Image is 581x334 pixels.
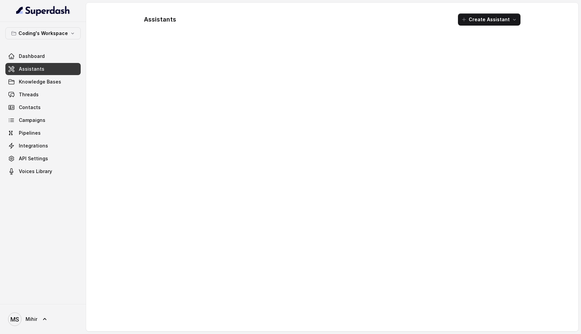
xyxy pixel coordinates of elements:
a: Campaigns [5,114,81,126]
a: Assistants [5,63,81,75]
span: Pipelines [19,130,41,136]
span: Voices Library [19,168,52,175]
a: Threads [5,89,81,101]
img: light.svg [16,5,70,16]
p: Coding's Workspace [18,29,68,37]
span: Knowledge Bases [19,78,61,85]
span: Mihir [26,316,37,323]
a: API Settings [5,153,81,165]
span: Threads [19,91,39,98]
span: Dashboard [19,53,45,60]
span: Assistants [19,66,44,72]
span: Campaigns [19,117,45,124]
button: Coding's Workspace [5,27,81,39]
text: MS [10,316,19,323]
a: Voices Library [5,165,81,177]
a: Pipelines [5,127,81,139]
h1: Assistants [144,14,176,25]
a: Integrations [5,140,81,152]
a: Contacts [5,101,81,113]
a: Knowledge Bases [5,76,81,88]
a: Dashboard [5,50,81,62]
span: API Settings [19,155,48,162]
a: Mihir [5,310,81,329]
button: Create Assistant [458,13,520,26]
span: Contacts [19,104,41,111]
span: Integrations [19,142,48,149]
